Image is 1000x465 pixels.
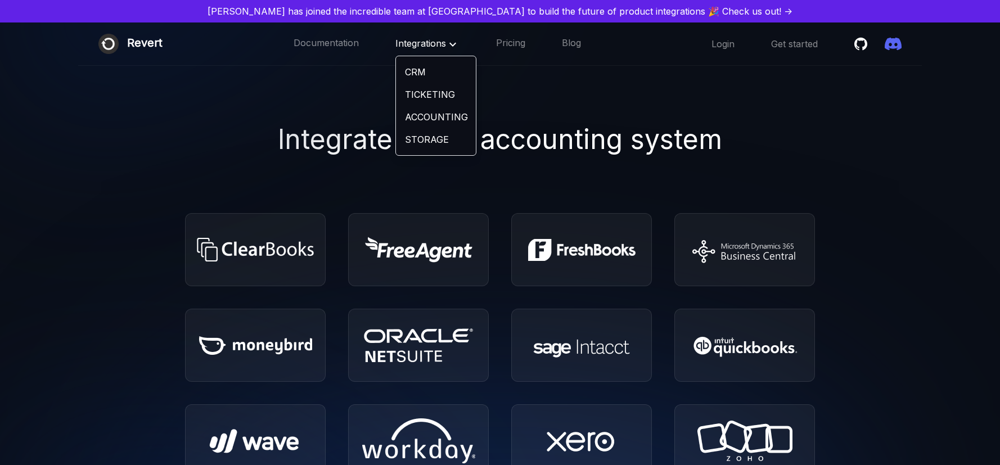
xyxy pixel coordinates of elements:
[496,37,525,51] a: Pricing
[854,35,871,52] a: Star revertinc/revert on Github
[689,331,800,360] img: Quickbooks Icon
[98,34,119,54] img: Revert logo
[528,239,636,261] img: Freshbooks Icon
[540,422,623,460] img: Xero Icon
[194,238,317,261] img: Clearbooks Icon
[396,61,476,83] a: CRM
[199,336,312,355] img: Moneybird Icon
[203,426,308,456] img: Wave Icon
[711,38,735,50] a: Login
[364,328,473,362] img: OracleNetsuite Icon
[362,418,475,463] img: Workday Icon
[528,329,635,362] img: SageIntacct Icon
[697,421,792,461] img: Zoho Accounting Icon
[562,37,581,51] a: Blog
[771,38,818,50] a: Get started
[395,38,460,49] span: Integrations
[365,237,472,263] img: FreeAgent Icon
[4,4,996,18] a: [PERSON_NAME] has joined the incredible team at [GEOGRAPHIC_DATA] to build the future of product ...
[396,128,476,151] a: STORAGE
[396,83,476,106] a: TICKETING
[682,234,808,265] img: Microsoft Business Central
[396,106,476,128] a: ACCOUNTING
[294,37,359,51] a: Documentation
[127,34,163,54] div: Revert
